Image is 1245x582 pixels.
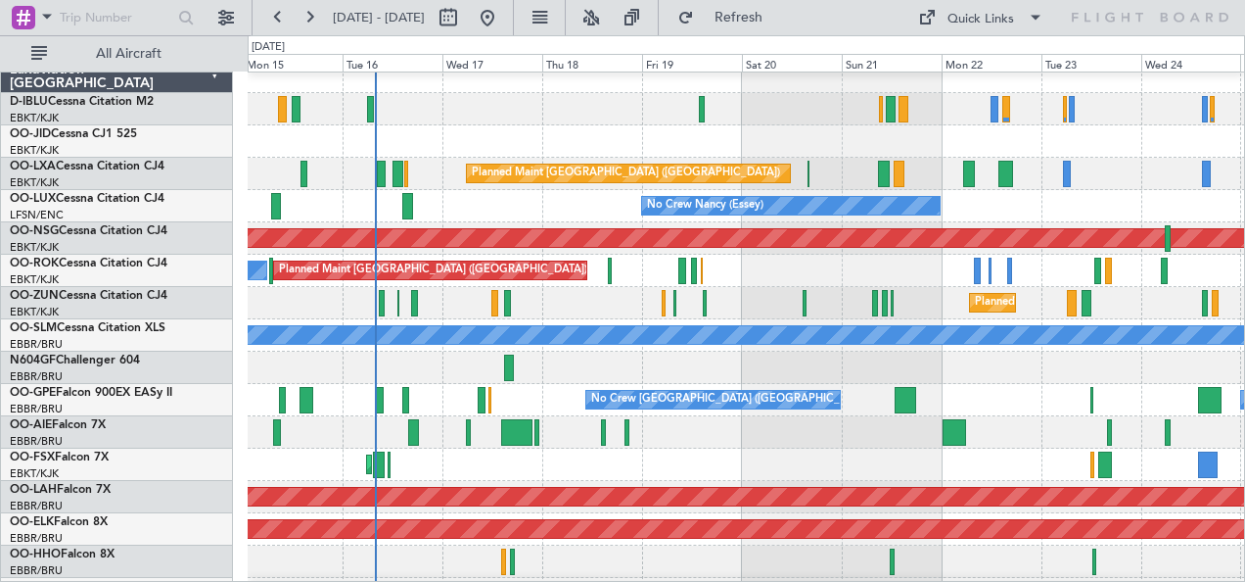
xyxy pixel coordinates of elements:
[10,402,63,416] a: EBBR/BRU
[10,225,59,237] span: OO-NSG
[279,256,587,285] div: Planned Maint [GEOGRAPHIC_DATA] ([GEOGRAPHIC_DATA])
[10,161,164,172] a: OO-LXACessna Citation CJ4
[10,419,52,431] span: OO-AIE
[10,419,106,431] a: OO-AIEFalcon 7X
[343,54,442,72] div: Tue 16
[10,434,63,449] a: EBBR/BRU
[10,549,61,560] span: OO-HHO
[60,3,172,32] input: Trip Number
[10,193,56,205] span: OO-LUX
[10,258,167,269] a: OO-ROKCessna Citation CJ4
[1041,54,1141,72] div: Tue 23
[647,191,763,220] div: No Crew Nancy (Essey)
[10,531,63,546] a: EBBR/BRU
[542,54,642,72] div: Thu 18
[975,288,1203,317] div: Planned Maint Kortrijk-[GEOGRAPHIC_DATA]
[742,54,842,72] div: Sat 20
[333,9,425,26] span: [DATE] - [DATE]
[908,2,1053,33] button: Quick Links
[10,387,56,399] span: OO-GPE
[10,516,108,528] a: OO-ELKFalcon 8X
[10,193,164,205] a: OO-LUXCessna Citation CJ4
[10,355,56,366] span: N604GF
[10,272,59,287] a: EBKT/KJK
[942,54,1041,72] div: Mon 22
[10,484,111,496] a: OO-LAHFalcon 7X
[10,258,59,269] span: OO-ROK
[10,322,165,334] a: OO-SLMCessna Citation XLS
[10,128,51,140] span: OO-JID
[669,2,786,33] button: Refresh
[51,47,207,61] span: All Aircraft
[10,337,63,352] a: EBBR/BRU
[10,225,167,237] a: OO-NSGCessna Citation CJ4
[842,54,942,72] div: Sun 21
[10,96,154,108] a: D-IBLUCessna Citation M2
[10,96,48,108] span: D-IBLU
[10,290,59,302] span: OO-ZUN
[10,128,137,140] a: OO-JIDCessna CJ1 525
[10,208,64,222] a: LFSN/ENC
[22,38,212,70] button: All Aircraft
[642,54,742,72] div: Fri 19
[243,54,343,72] div: Mon 15
[10,484,57,496] span: OO-LAH
[10,369,63,384] a: EBBR/BRU
[10,161,56,172] span: OO-LXA
[591,385,919,414] div: No Crew [GEOGRAPHIC_DATA] ([GEOGRAPHIC_DATA] National)
[252,39,285,56] div: [DATE]
[10,452,55,463] span: OO-FSX
[472,159,780,188] div: Planned Maint [GEOGRAPHIC_DATA] ([GEOGRAPHIC_DATA])
[10,290,167,302] a: OO-ZUNCessna Citation CJ4
[10,563,63,578] a: EBBR/BRU
[10,240,59,255] a: EBKT/KJK
[10,111,59,125] a: EBKT/KJK
[947,10,1014,29] div: Quick Links
[10,466,59,481] a: EBKT/KJK
[10,355,140,366] a: N604GFChallenger 604
[10,143,59,158] a: EBKT/KJK
[442,54,542,72] div: Wed 17
[10,499,63,513] a: EBBR/BRU
[1141,54,1241,72] div: Wed 24
[10,175,59,190] a: EBKT/KJK
[10,387,172,399] a: OO-GPEFalcon 900EX EASy II
[698,11,780,24] span: Refresh
[10,322,57,334] span: OO-SLM
[10,549,115,560] a: OO-HHOFalcon 8X
[10,305,59,319] a: EBKT/KJK
[10,516,54,528] span: OO-ELK
[10,452,109,463] a: OO-FSXFalcon 7X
